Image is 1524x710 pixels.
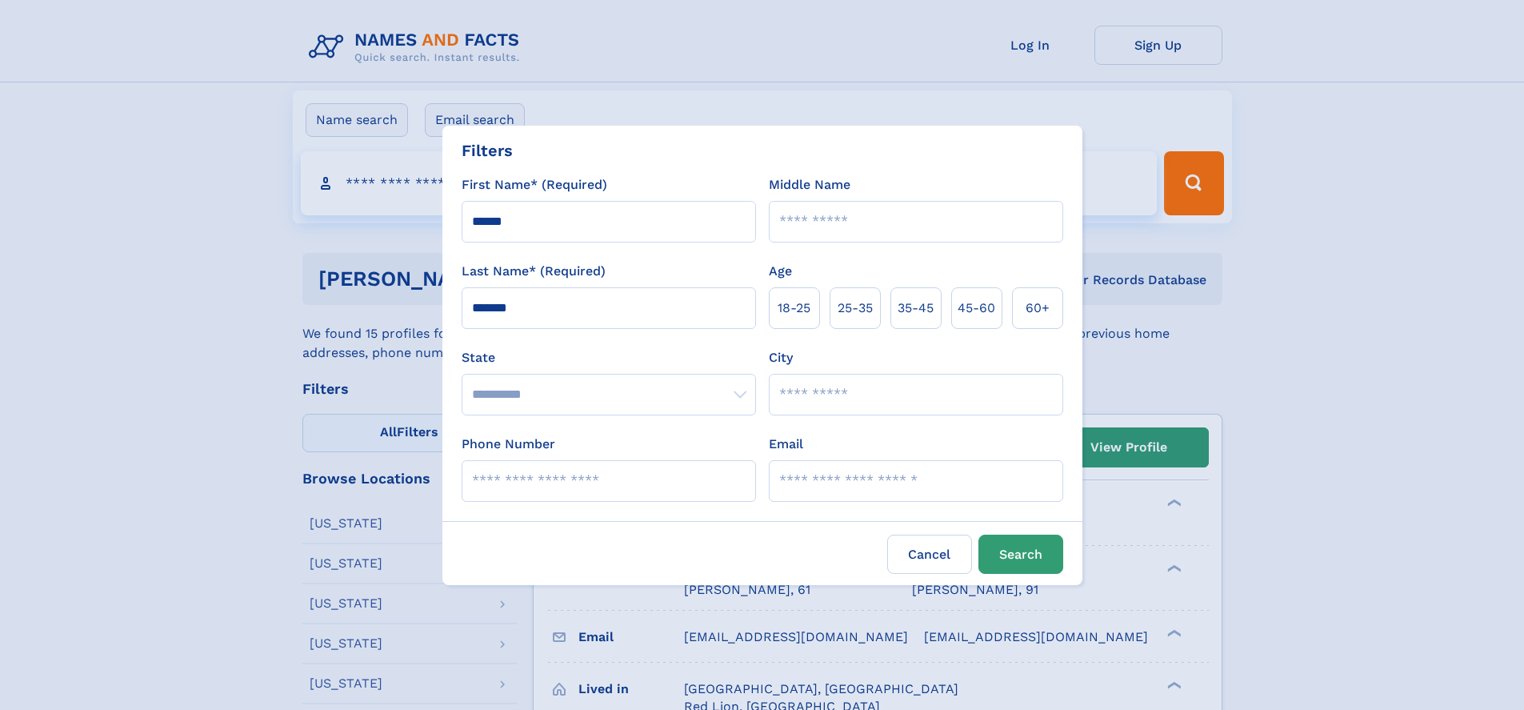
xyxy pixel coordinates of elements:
label: Age [769,262,792,281]
button: Search [978,535,1063,574]
label: Cancel [887,535,972,574]
label: First Name* (Required) [462,175,607,195]
label: Email [769,435,803,454]
span: 25‑35 [838,299,873,318]
span: 45‑60 [958,299,995,318]
label: Phone Number [462,435,555,454]
label: State [462,348,756,367]
label: Last Name* (Required) [462,262,606,281]
label: City [769,348,793,367]
div: Filters [462,138,513,162]
span: 60+ [1026,299,1050,318]
span: 35‑45 [898,299,934,318]
span: 18‑25 [778,299,810,318]
label: Middle Name [769,175,850,195]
